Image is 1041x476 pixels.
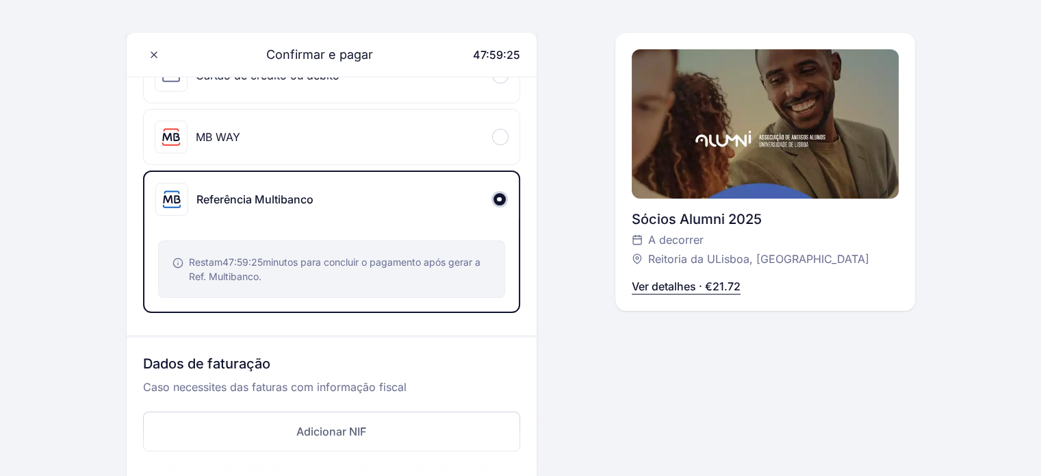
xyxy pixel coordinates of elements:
[196,129,240,145] div: MB WAY
[143,354,520,379] h3: Dados de faturação
[473,48,520,62] span: 47:59:25
[189,256,480,282] span: Restam minutos para concluir o pagamento após gerar a Ref. Multibanco.
[222,256,263,268] span: 47:59:25
[632,278,741,295] p: Ver detalhes · €21.72
[632,210,899,229] div: Sócios Alumni 2025
[250,45,373,64] span: Confirmar e pagar
[143,412,520,451] button: Adicionar NIF
[648,251,869,267] span: Reitoria da ULisboa, [GEOGRAPHIC_DATA]
[196,191,313,208] div: Referência Multibanco
[648,231,704,248] span: A decorrer
[143,379,520,406] p: Caso necessites das faturas com informação fiscal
